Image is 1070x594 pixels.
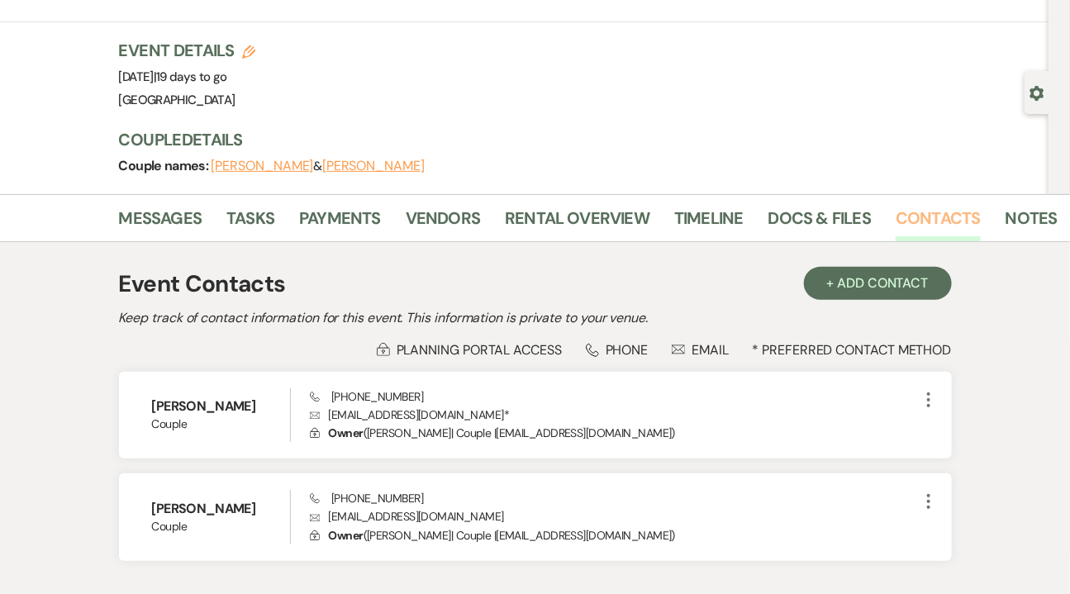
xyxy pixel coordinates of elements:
[152,397,290,416] h6: [PERSON_NAME]
[154,69,227,85] span: |
[586,341,649,359] div: Phone
[119,341,952,359] div: * Preferred Contact Method
[1030,84,1044,100] button: Open lead details
[329,528,364,543] span: Owner
[674,205,744,241] a: Timeline
[505,205,649,241] a: Rental Overview
[310,507,919,525] p: [EMAIL_ADDRESS][DOMAIN_NAME]
[212,158,425,174] span: &
[377,341,562,359] div: Planning Portal Access
[768,205,871,241] a: Docs & Files
[119,205,202,241] a: Messages
[896,205,981,241] a: Contacts
[310,424,919,442] p: ( [PERSON_NAME] | Couple | [EMAIL_ADDRESS][DOMAIN_NAME] )
[310,389,423,404] span: [PHONE_NUMBER]
[119,267,286,302] h1: Event Contacts
[672,341,729,359] div: Email
[322,159,425,173] button: [PERSON_NAME]
[804,267,952,300] button: + Add Contact
[152,500,290,518] h6: [PERSON_NAME]
[226,205,274,241] a: Tasks
[406,205,480,241] a: Vendors
[310,491,423,506] span: [PHONE_NUMBER]
[152,518,290,535] span: Couple
[212,159,314,173] button: [PERSON_NAME]
[310,406,919,424] p: [EMAIL_ADDRESS][DOMAIN_NAME] *
[119,157,212,174] span: Couple names:
[119,92,235,108] span: [GEOGRAPHIC_DATA]
[156,69,227,85] span: 19 days to go
[119,69,227,85] span: [DATE]
[119,128,1033,151] h3: Couple Details
[119,308,952,328] h2: Keep track of contact information for this event. This information is private to your venue.
[299,205,381,241] a: Payments
[119,39,256,62] h3: Event Details
[310,526,919,544] p: ( [PERSON_NAME] | Couple | [EMAIL_ADDRESS][DOMAIN_NAME] )
[1006,205,1058,241] a: Notes
[152,416,290,433] span: Couple
[329,425,364,440] span: Owner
